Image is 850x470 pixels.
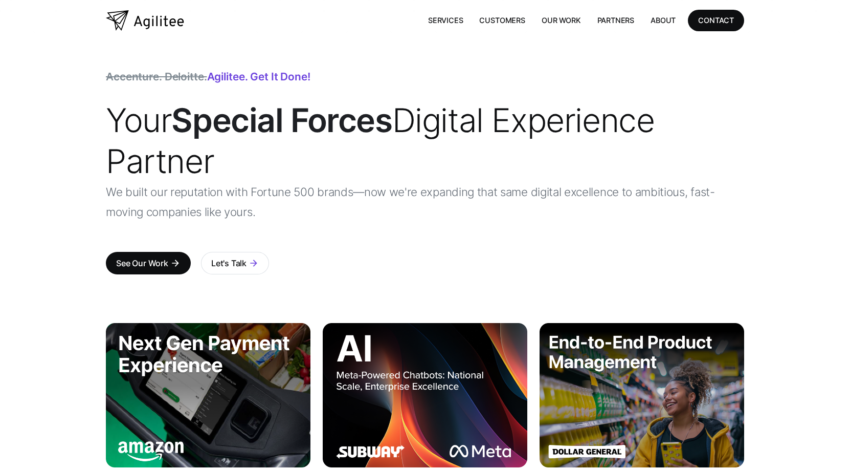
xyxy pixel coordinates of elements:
div: Let's Talk [211,256,247,270]
a: home [106,10,184,31]
div: arrow_forward [170,258,181,268]
a: Customers [471,10,533,31]
p: We built our reputation with Fortune 500 brands—now we're expanding that same digital excellence ... [106,182,744,222]
a: About [642,10,684,31]
strong: Special Forces [171,100,392,140]
a: See Our Workarrow_forward [106,252,191,274]
a: Partners [589,10,643,31]
a: CONTACT [688,10,744,31]
a: Services [420,10,472,31]
div: CONTACT [698,14,734,27]
div: Agilitee. Get it done! [106,72,310,82]
div: arrow_forward [249,258,259,268]
div: See Our Work [116,256,168,270]
a: Our Work [533,10,589,31]
span: Your Digital Experience Partner [106,100,654,181]
a: Let's Talkarrow_forward [201,252,269,274]
span: Accenture. Deloitte. [106,70,207,83]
